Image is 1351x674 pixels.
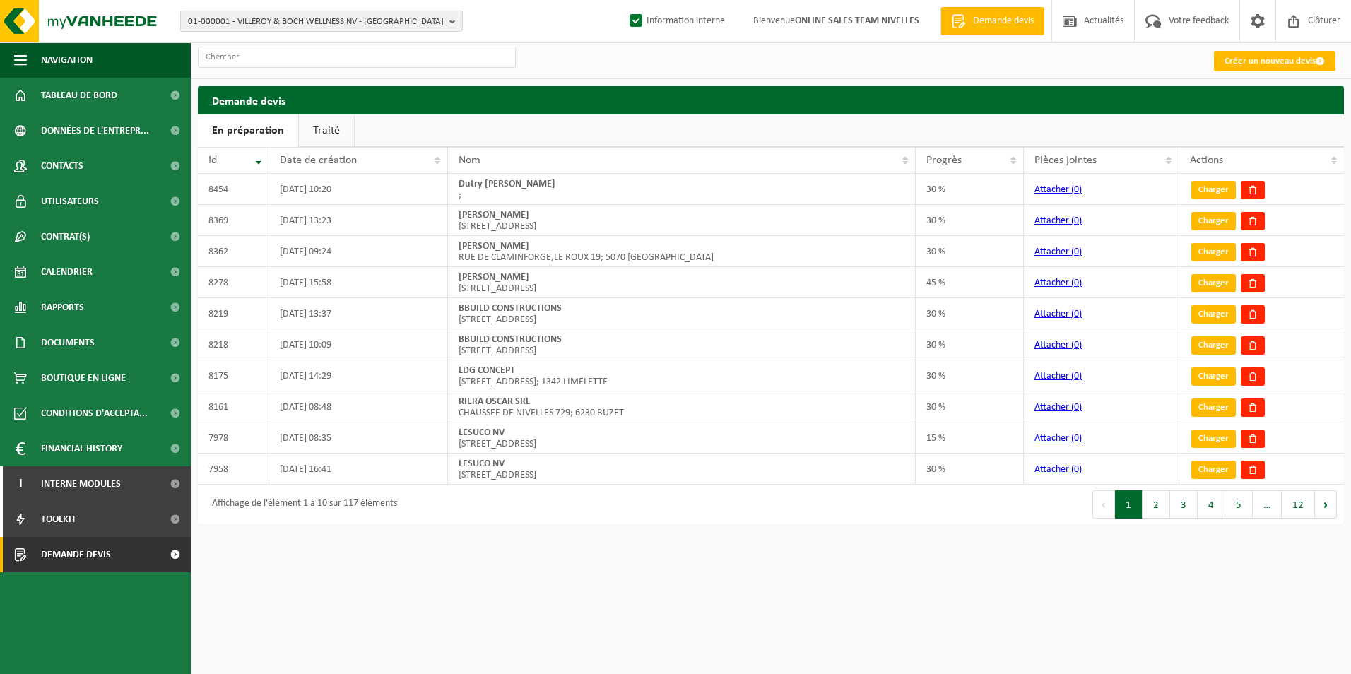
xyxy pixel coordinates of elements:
td: [DATE] 08:35 [269,422,448,454]
strong: BBUILD CONSTRUCTIONS [459,334,562,345]
td: [STREET_ADDRESS] [448,329,916,360]
span: 0 [1074,184,1079,195]
td: [DATE] 10:09 [269,329,448,360]
strong: LDG CONCEPT [459,365,515,376]
td: 8161 [198,391,269,422]
span: 0 [1074,371,1079,382]
td: [DATE] 10:20 [269,174,448,205]
span: 01-000001 - VILLEROY & BOCH WELLNESS NV - [GEOGRAPHIC_DATA] [188,11,444,32]
strong: [PERSON_NAME] [459,210,529,220]
button: Previous [1092,490,1115,519]
td: [DATE] 13:37 [269,298,448,329]
a: Charger [1191,212,1236,230]
strong: ONLINE SALES TEAM NIVELLES [795,16,919,26]
td: 8278 [198,267,269,298]
span: I [14,466,27,502]
td: 30 % [916,236,1024,267]
span: 0 [1074,340,1079,350]
a: Attacher (0) [1034,215,1082,226]
td: 8218 [198,329,269,360]
td: [STREET_ADDRESS] [448,205,916,236]
strong: BBUILD CONSTRUCTIONS [459,303,562,314]
span: Demande devis [969,14,1037,28]
td: [DATE] 16:41 [269,454,448,485]
td: 30 % [916,298,1024,329]
a: En préparation [198,114,298,147]
button: 3 [1170,490,1198,519]
td: 30 % [916,205,1024,236]
strong: Dutry [PERSON_NAME] [459,179,555,189]
span: Financial History [41,431,122,466]
a: Charger [1191,274,1236,292]
td: [STREET_ADDRESS]; 1342 LIMELETTE [448,360,916,391]
span: Demande devis [41,537,111,572]
td: [DATE] 13:23 [269,205,448,236]
td: [DATE] 15:58 [269,267,448,298]
button: 12 [1282,490,1315,519]
h2: Demande devis [198,86,1344,114]
td: 30 % [916,391,1024,422]
span: 0 [1074,464,1079,475]
td: 15 % [916,422,1024,454]
td: 45 % [916,267,1024,298]
a: Attacher (0) [1034,464,1082,475]
a: Attacher (0) [1034,371,1082,382]
a: Attacher (0) [1034,247,1082,257]
span: Id [208,155,217,166]
td: CHAUSSEE DE NIVELLES 729; 6230 BUZET [448,391,916,422]
span: Pièces jointes [1034,155,1097,166]
strong: [PERSON_NAME] [459,272,529,283]
div: Affichage de l'élément 1 à 10 sur 117 éléments [205,492,397,517]
a: Traité [299,114,354,147]
td: 8219 [198,298,269,329]
span: 0 [1074,309,1079,319]
span: … [1253,490,1282,519]
td: RUE DE CLAMINFORGE,LE ROUX 19; 5070 [GEOGRAPHIC_DATA] [448,236,916,267]
span: Utilisateurs [41,184,99,219]
td: 8362 [198,236,269,267]
td: 30 % [916,454,1024,485]
span: Nom [459,155,480,166]
a: Attacher (0) [1034,433,1082,444]
td: [STREET_ADDRESS] [448,298,916,329]
button: 01-000001 - VILLEROY & BOCH WELLNESS NV - [GEOGRAPHIC_DATA] [180,11,463,32]
td: [DATE] 09:24 [269,236,448,267]
a: Attacher (0) [1034,309,1082,319]
span: Données de l'entrepr... [41,113,149,148]
a: Charger [1191,181,1236,199]
a: Charger [1191,305,1236,324]
span: Date de création [280,155,357,166]
button: 4 [1198,490,1225,519]
button: 1 [1115,490,1143,519]
td: 30 % [916,174,1024,205]
td: [STREET_ADDRESS] [448,267,916,298]
td: 8454 [198,174,269,205]
td: [STREET_ADDRESS] [448,422,916,454]
a: Charger [1191,398,1236,417]
a: Demande devis [940,7,1044,35]
span: Interne modules [41,466,121,502]
span: Toolkit [41,502,76,537]
a: Attacher (0) [1034,278,1082,288]
a: Charger [1191,367,1236,386]
span: Conditions d'accepta... [41,396,148,431]
span: Rapports [41,290,84,325]
td: [STREET_ADDRESS] [448,454,916,485]
td: 30 % [916,329,1024,360]
button: Next [1315,490,1337,519]
span: Contacts [41,148,83,184]
span: Progrès [926,155,962,166]
strong: [PERSON_NAME] [459,241,529,252]
strong: RIERA OSCAR SRL [459,396,530,407]
strong: LESUCO NV [459,427,505,438]
span: Documents [41,325,95,360]
td: 8175 [198,360,269,391]
span: 0 [1074,247,1079,257]
button: 2 [1143,490,1170,519]
td: 7958 [198,454,269,485]
a: Charger [1191,461,1236,479]
a: Charger [1191,430,1236,448]
td: ; [448,174,916,205]
strong: LESUCO NV [459,459,505,469]
td: 8369 [198,205,269,236]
